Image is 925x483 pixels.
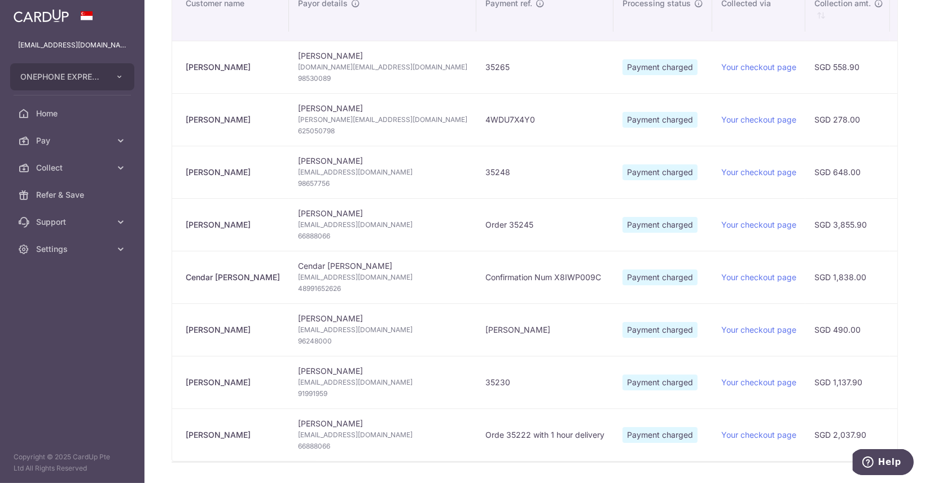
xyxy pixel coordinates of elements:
[298,230,467,242] span: 66888066
[721,325,796,334] a: Your checkout page
[476,303,613,356] td: [PERSON_NAME]
[622,375,698,390] span: Payment charged
[476,356,613,408] td: 35230
[289,303,476,356] td: [PERSON_NAME]
[622,112,698,128] span: Payment charged
[298,178,467,189] span: 98657756
[289,41,476,93] td: [PERSON_NAME]
[298,125,467,137] span: 625050798
[622,59,698,75] span: Payment charged
[721,220,796,229] a: Your checkout page
[805,303,890,356] td: SGD 490.00
[18,40,126,51] p: [EMAIL_ADDRESS][DOMAIN_NAME]
[36,162,111,173] span: Collect
[298,114,467,125] span: [PERSON_NAME][EMAIL_ADDRESS][DOMAIN_NAME]
[289,251,476,303] td: Cendar [PERSON_NAME]
[721,115,796,124] a: Your checkout page
[289,408,476,461] td: [PERSON_NAME]
[805,356,890,408] td: SGD 1,137.90
[10,63,134,90] button: ONEPHONE EXPRESS PTE LTD
[476,408,613,461] td: Orde 35222 with 1 hour delivery
[805,146,890,198] td: SGD 648.00
[14,9,69,23] img: CardUp
[721,377,796,387] a: Your checkout page
[476,93,613,146] td: 4WDU7X4Y0
[298,324,467,336] span: [EMAIL_ADDRESS][DOMAIN_NAME]
[298,73,467,84] span: 98530089
[298,336,467,347] span: 96248000
[186,114,280,125] div: [PERSON_NAME]
[298,441,467,452] span: 66888066
[298,429,467,441] span: [EMAIL_ADDRESS][DOMAIN_NAME]
[622,164,698,180] span: Payment charged
[721,62,796,72] a: Your checkout page
[298,272,467,283] span: [EMAIL_ADDRESS][DOMAIN_NAME]
[289,146,476,198] td: [PERSON_NAME]
[476,251,613,303] td: Confirmation Num X8IWP009C
[36,108,111,119] span: Home
[721,430,796,440] a: Your checkout page
[476,146,613,198] td: 35248
[186,377,280,388] div: [PERSON_NAME]
[622,217,698,233] span: Payment charged
[289,356,476,408] td: [PERSON_NAME]
[805,408,890,461] td: SGD 2,037.90
[20,71,104,82] span: ONEPHONE EXPRESS PTE LTD
[853,449,914,477] iframe: Opens a widget where you can find more information
[289,198,476,251] td: [PERSON_NAME]
[25,8,49,18] span: Help
[476,41,613,93] td: 35265
[186,167,280,178] div: [PERSON_NAME]
[186,219,280,230] div: [PERSON_NAME]
[298,219,467,230] span: [EMAIL_ADDRESS][DOMAIN_NAME]
[298,283,467,294] span: 48991652626
[721,167,796,177] a: Your checkout page
[36,135,111,146] span: Pay
[805,41,890,93] td: SGD 558.90
[298,377,467,388] span: [EMAIL_ADDRESS][DOMAIN_NAME]
[805,198,890,251] td: SGD 3,855.90
[298,167,467,178] span: [EMAIL_ADDRESS][DOMAIN_NAME]
[622,322,698,338] span: Payment charged
[186,62,280,73] div: [PERSON_NAME]
[721,272,796,282] a: Your checkout page
[476,198,613,251] td: Order 35245
[289,93,476,146] td: [PERSON_NAME]
[186,324,280,336] div: [PERSON_NAME]
[622,269,698,285] span: Payment charged
[805,251,890,303] td: SGD 1,838.00
[186,429,280,441] div: [PERSON_NAME]
[622,427,698,443] span: Payment charged
[36,243,111,255] span: Settings
[805,93,890,146] td: SGD 278.00
[186,272,280,283] div: Cendar [PERSON_NAME]
[36,216,111,228] span: Support
[298,388,467,399] span: 91991959
[36,189,111,201] span: Refer & Save
[298,62,467,73] span: [DOMAIN_NAME][EMAIL_ADDRESS][DOMAIN_NAME]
